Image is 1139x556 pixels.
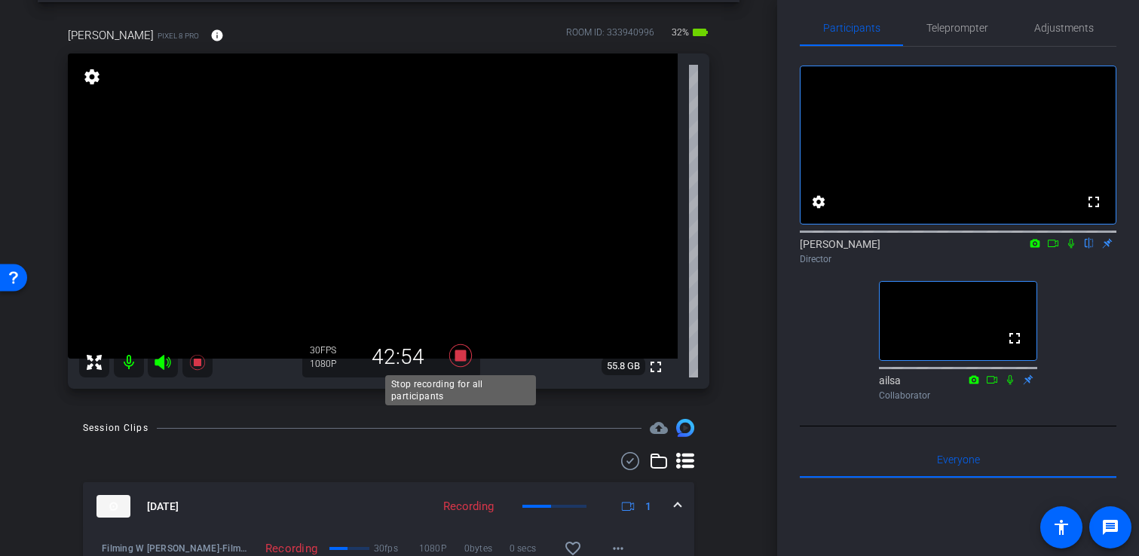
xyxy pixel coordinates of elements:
span: Adjustments [1034,23,1094,33]
mat-icon: message [1101,518,1119,536]
div: 42:54 [348,344,449,370]
span: [PERSON_NAME] [68,27,154,44]
div: Session Clips [83,420,148,435]
div: 30 [310,344,348,356]
span: 55.8 GB [602,357,645,375]
span: [DATE] [147,499,179,515]
mat-icon: fullscreen [647,358,665,376]
span: Pixel 8 Pro [158,30,199,41]
span: FPS [320,345,336,356]
div: [PERSON_NAME] [800,237,1116,266]
div: Stop recording for all participants [385,375,536,405]
img: thumb-nail [96,495,130,518]
mat-expansion-panel-header: thumb-nail[DATE]Recording1 [83,482,694,530]
span: 30fps [374,541,419,556]
mat-icon: battery_std [691,23,709,41]
img: Session clips [676,419,694,437]
div: 1080P [310,358,348,370]
span: Destinations for your clips [650,419,668,437]
mat-icon: fullscreen [1006,329,1024,347]
mat-icon: info [210,29,224,42]
mat-icon: accessibility [1052,518,1070,536]
span: 1 [645,499,651,515]
span: 0bytes [464,541,510,556]
mat-icon: settings [81,68,103,86]
span: 1080P [419,541,464,556]
mat-icon: fullscreen [1085,193,1103,211]
mat-icon: cloud_upload [650,419,668,437]
span: Everyone [937,454,980,465]
span: Teleprompter [926,23,988,33]
div: ailsa [879,373,1037,402]
span: 0 secs [510,541,555,556]
mat-icon: settings [810,193,828,211]
div: ROOM ID: 333940996 [566,26,654,47]
div: Recording [247,541,325,556]
div: Director [800,252,1116,266]
span: Filming W [PERSON_NAME]-Filming 4-2025-10-01-18-52-08-232-0 [102,541,247,556]
span: 32% [669,20,691,44]
mat-icon: flip [1080,236,1098,249]
div: Collaborator [879,389,1037,402]
span: Participants [823,23,880,33]
div: Recording [436,498,501,515]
